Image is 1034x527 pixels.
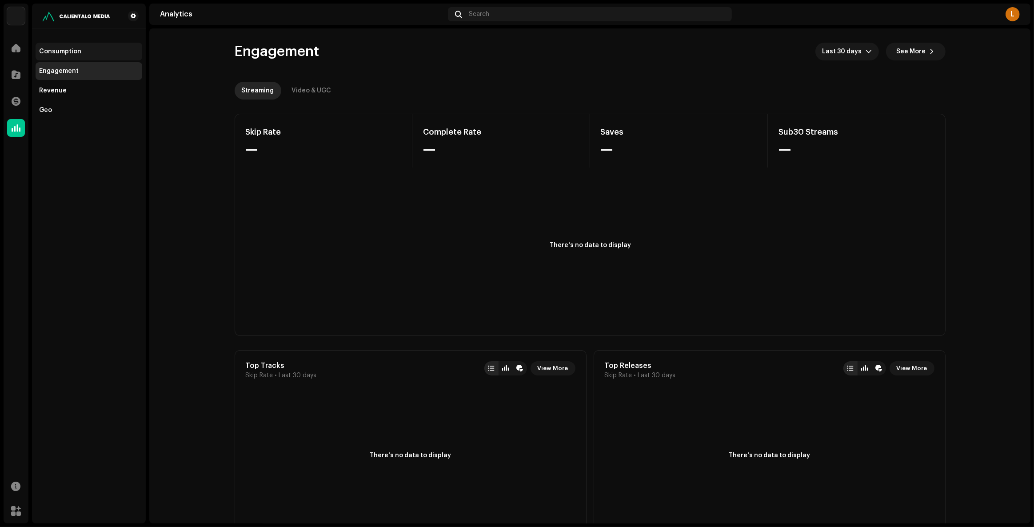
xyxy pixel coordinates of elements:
div: Analytics [160,11,444,18]
div: Skip Rate [246,125,402,139]
div: Streaming [242,82,274,100]
div: Sub30 Streams [778,125,934,139]
div: Engagement [39,68,79,75]
div: — [778,143,934,157]
span: Search [469,11,489,18]
span: Skip Rate [246,372,273,379]
div: Saves [601,125,757,139]
span: View More [538,359,568,377]
re-m-nav-item: Geo [36,101,142,119]
span: • [275,372,277,379]
div: Complete Rate [423,125,579,139]
span: Last 30 days [279,372,317,379]
re-m-nav-item: Revenue [36,82,142,100]
div: Top Releases [605,361,676,370]
re-m-nav-item: Engagement [36,62,142,80]
img: 7febf078-6aff-4fe0-b3ac-5fa913fd5324 [39,11,114,21]
button: View More [890,361,934,375]
div: — [601,143,757,157]
div: Top Tracks [246,361,317,370]
div: Consumption [39,48,81,55]
span: There's no data to display [370,451,451,460]
div: Revenue [39,87,67,94]
button: See More [886,43,946,60]
span: Skip Rate [605,372,632,379]
img: 4d5a508c-c80f-4d99-b7fb-82554657661d [7,7,25,25]
button: View More [531,361,575,375]
div: Geo [39,107,52,114]
div: — [423,143,579,157]
text: There's no data to display [550,243,631,249]
span: • [634,372,636,379]
span: See More [897,43,926,60]
div: — [246,143,402,157]
span: View More [897,359,927,377]
span: There's no data to display [729,451,810,460]
span: Engagement [235,43,319,60]
re-m-nav-item: Consumption [36,43,142,60]
span: Last 30 days [822,43,866,60]
span: Last 30 days [638,372,676,379]
div: L [1006,7,1020,21]
div: Video & UGC [292,82,331,100]
div: dropdown trigger [866,43,872,60]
